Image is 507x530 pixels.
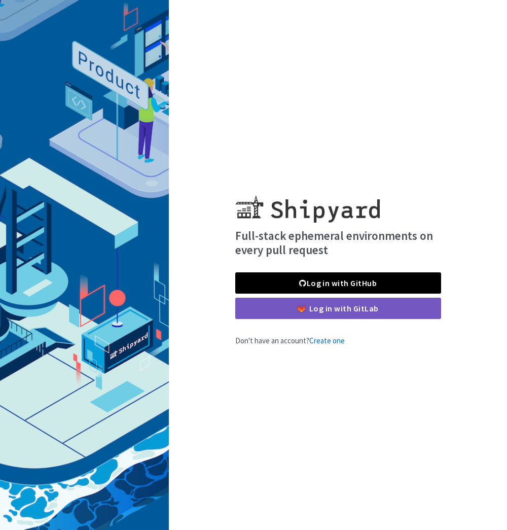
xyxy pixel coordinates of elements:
[235,183,380,223] img: Shipyard logo
[309,336,345,345] a: Create one
[235,272,441,294] a: Log in with GitHub
[235,229,441,257] h4: Full-stack ephemeral environments on every pull request
[298,305,305,312] img: gitlab-color.svg
[235,298,441,319] a: Log in with GitLab
[235,336,345,345] span: Don't have an account?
